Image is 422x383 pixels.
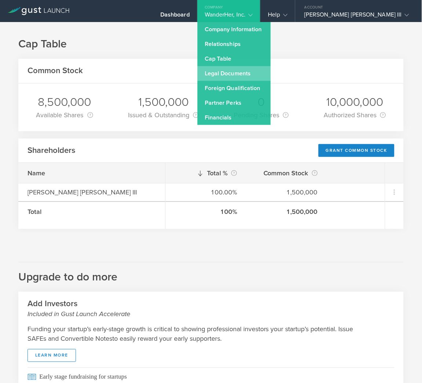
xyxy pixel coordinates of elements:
[28,207,156,216] div: Total
[175,168,237,178] div: Total %
[36,94,93,110] div: 8,500,000
[268,11,287,22] div: Help
[255,187,318,197] div: 1,500,000
[28,145,75,156] h2: Shareholders
[305,11,409,22] div: [PERSON_NAME] [PERSON_NAME] III
[36,110,93,120] div: Available Shares
[160,11,190,22] div: Dashboard
[18,37,404,51] h1: Cap Table
[175,187,237,197] div: 100.00%
[255,207,318,216] div: 1,500,000
[385,348,422,383] iframe: Chat Widget
[128,110,199,120] div: Issued & Outstanding
[205,11,253,22] div: WanderHer, Inc.
[28,334,112,344] span: SAFEs and Convertible Notes
[28,65,83,76] h2: Common Stock
[18,262,404,284] h2: Upgrade to do more
[28,187,156,197] div: [PERSON_NAME] [PERSON_NAME] III
[175,207,237,216] div: 100%
[319,144,394,157] div: Grant Common Stock
[28,168,156,178] div: Name
[255,168,318,178] div: Common Stock
[324,94,386,110] div: 10,000,000
[28,309,394,319] small: Included in Gust Launch Accelerate
[28,325,394,344] p: Funding your startup’s early-stage growth is critical to showing professional investors your star...
[385,348,422,383] div: Widget de chat
[28,299,394,319] h2: Add Investors
[324,110,386,120] div: Authorized Shares
[128,94,199,110] div: 1,500,000
[28,349,76,362] a: learn more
